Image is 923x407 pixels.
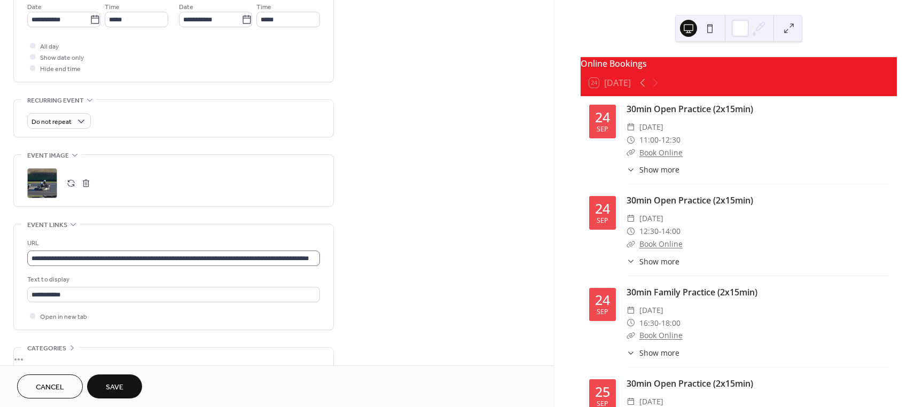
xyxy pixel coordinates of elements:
[627,286,757,298] a: 30min Family Practice (2x15min)
[595,293,610,307] div: 24
[36,382,64,393] span: Cancel
[627,347,679,358] button: ​Show more
[27,95,84,106] span: Recurring event
[627,378,753,389] a: 30min Open Practice (2x15min)
[597,126,608,133] div: Sep
[627,121,635,134] div: ​
[659,317,661,330] span: -
[597,309,608,316] div: Sep
[595,111,610,124] div: 24
[27,2,42,13] span: Date
[661,134,680,146] span: 12:30
[639,225,659,238] span: 12:30
[595,385,610,398] div: 25
[87,374,142,398] button: Save
[627,212,635,225] div: ​
[627,164,679,175] button: ​Show more
[106,382,123,393] span: Save
[27,238,318,249] div: URL
[627,146,635,159] div: ​
[627,103,753,115] a: 30min Open Practice (2x15min)
[256,2,271,13] span: Time
[639,134,659,146] span: 11:00
[581,57,897,70] div: Online Bookings
[639,317,659,330] span: 16:30
[639,147,683,158] a: Book Online
[27,168,57,198] div: ;
[40,311,87,323] span: Open in new tab
[27,220,67,231] span: Event links
[595,202,610,215] div: 24
[627,256,635,267] div: ​
[627,304,635,317] div: ​
[659,134,661,146] span: -
[27,274,318,285] div: Text to display
[27,343,66,354] span: Categories
[639,239,683,249] a: Book Online
[639,121,663,134] span: [DATE]
[627,225,635,238] div: ​
[627,329,635,342] div: ​
[40,52,84,64] span: Show date only
[40,41,59,52] span: All day
[627,256,679,267] button: ​Show more
[14,348,333,370] div: •••
[17,374,83,398] button: Cancel
[627,238,635,251] div: ​
[627,347,635,358] div: ​
[40,64,81,75] span: Hide end time
[627,134,635,146] div: ​
[179,2,193,13] span: Date
[627,317,635,330] div: ​
[661,317,680,330] span: 18:00
[105,2,120,13] span: Time
[627,194,753,206] a: 30min Open Practice (2x15min)
[639,164,679,175] span: Show more
[661,225,680,238] span: 14:00
[639,212,663,225] span: [DATE]
[627,164,635,175] div: ​
[639,330,683,340] a: Book Online
[27,150,69,161] span: Event image
[639,256,679,267] span: Show more
[597,217,608,224] div: Sep
[639,347,679,358] span: Show more
[639,304,663,317] span: [DATE]
[32,116,72,128] span: Do not repeat
[659,225,661,238] span: -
